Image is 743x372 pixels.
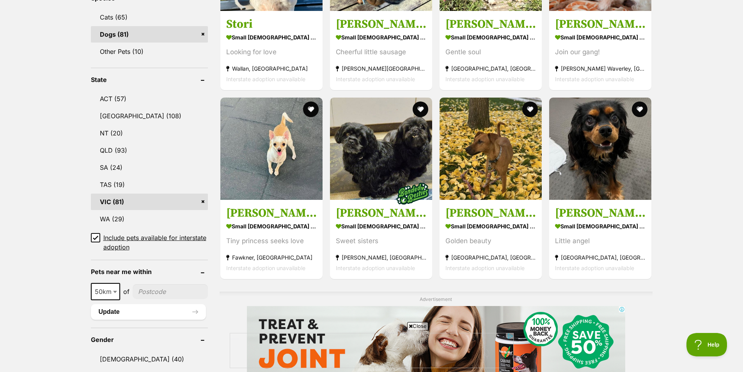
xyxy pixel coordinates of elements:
[445,236,536,246] div: Golden beauty
[230,333,514,368] iframe: Advertisement
[91,142,208,158] a: QLD (93)
[91,283,120,300] span: 50km
[91,76,208,83] header: State
[91,9,208,25] a: Cats (65)
[226,17,317,32] h3: Stori
[91,194,208,210] a: VIC (81)
[440,11,542,90] a: [PERSON_NAME] small [DEMOGRAPHIC_DATA] Dog Gentle soul [GEOGRAPHIC_DATA], [GEOGRAPHIC_DATA] Inter...
[303,101,319,117] button: favourite
[91,336,208,343] header: Gender
[226,221,317,232] strong: small [DEMOGRAPHIC_DATA] Dog
[445,206,536,221] h3: [PERSON_NAME]
[686,333,727,356] iframe: Help Scout Beacon - Open
[393,174,432,213] img: bonded besties
[226,236,317,246] div: Tiny princess seeks love
[336,76,415,82] span: Interstate adoption unavailable
[91,176,208,193] a: TAS (19)
[445,32,536,43] strong: small [DEMOGRAPHIC_DATA] Dog
[336,265,415,271] span: Interstate adoption unavailable
[555,17,645,32] h3: [PERSON_NAME] and [PERSON_NAME]
[445,47,536,57] div: Gentle soul
[555,206,645,221] h3: [PERSON_NAME]
[413,101,428,117] button: favourite
[133,284,208,299] input: postcode
[91,351,208,367] a: [DEMOGRAPHIC_DATA] (40)
[440,98,542,200] img: Missy Peggotty - Australian Terrier Dog
[555,265,634,271] span: Interstate adoption unavailable
[555,76,634,82] span: Interstate adoption unavailable
[91,43,208,60] a: Other Pets (10)
[91,26,208,43] a: Dogs (81)
[220,200,323,279] a: [PERSON_NAME] small [DEMOGRAPHIC_DATA] Dog Tiny princess seeks love Fawkner, [GEOGRAPHIC_DATA] In...
[336,47,426,57] div: Cheerful little sausage
[440,200,542,279] a: [PERSON_NAME] small [DEMOGRAPHIC_DATA] Dog Golden beauty [GEOGRAPHIC_DATA], [GEOGRAPHIC_DATA] Int...
[445,252,536,263] strong: [GEOGRAPHIC_DATA], [GEOGRAPHIC_DATA]
[555,221,645,232] strong: small [DEMOGRAPHIC_DATA] Dog
[336,17,426,32] h3: [PERSON_NAME]
[226,265,305,271] span: Interstate adoption unavailable
[555,252,645,263] strong: [GEOGRAPHIC_DATA], [GEOGRAPHIC_DATA]
[336,252,426,263] strong: [PERSON_NAME], [GEOGRAPHIC_DATA]
[103,233,208,252] span: Include pets available for interstate adoption
[226,252,317,263] strong: Fawkner, [GEOGRAPHIC_DATA]
[555,236,645,246] div: Little angel
[522,101,538,117] button: favourite
[445,76,525,82] span: Interstate adoption unavailable
[220,98,323,200] img: Holly Silvanus - Jack Russell Terrier Dog
[330,98,432,200] img: Dixie and Peppa Tamblyn - Maltese x Shih Tzu Dog
[91,125,208,141] a: NT (20)
[226,206,317,221] h3: [PERSON_NAME]
[226,32,317,43] strong: small [DEMOGRAPHIC_DATA] Dog
[91,211,208,227] a: WA (29)
[330,200,432,279] a: [PERSON_NAME] and [PERSON_NAME] small [DEMOGRAPHIC_DATA] Dog Sweet sisters [PERSON_NAME], [GEOGRA...
[445,17,536,32] h3: [PERSON_NAME]
[91,159,208,176] a: SA (24)
[632,101,648,117] button: favourite
[555,63,645,74] strong: [PERSON_NAME] Waverley, [GEOGRAPHIC_DATA]
[407,322,428,330] span: Close
[220,11,323,90] a: Stori small [DEMOGRAPHIC_DATA] Dog Looking for love Wallan, [GEOGRAPHIC_DATA] Interstate adoption...
[549,11,651,90] a: [PERSON_NAME] and [PERSON_NAME] small [DEMOGRAPHIC_DATA] Dog Join our gang! [PERSON_NAME] Waverle...
[91,233,208,252] a: Include pets available for interstate adoption
[123,287,129,296] span: of
[549,200,651,279] a: [PERSON_NAME] small [DEMOGRAPHIC_DATA] Dog Little angel [GEOGRAPHIC_DATA], [GEOGRAPHIC_DATA] Inte...
[226,63,317,74] strong: Wallan, [GEOGRAPHIC_DATA]
[336,32,426,43] strong: small [DEMOGRAPHIC_DATA] Dog
[91,91,208,107] a: ACT (57)
[92,286,119,297] span: 50km
[555,32,645,43] strong: small [DEMOGRAPHIC_DATA] Dog
[336,63,426,74] strong: [PERSON_NAME][GEOGRAPHIC_DATA], [GEOGRAPHIC_DATA]
[336,221,426,232] strong: small [DEMOGRAPHIC_DATA] Dog
[330,11,432,90] a: [PERSON_NAME] small [DEMOGRAPHIC_DATA] Dog Cheerful little sausage [PERSON_NAME][GEOGRAPHIC_DATA]...
[226,47,317,57] div: Looking for love
[445,221,536,232] strong: small [DEMOGRAPHIC_DATA] Dog
[336,236,426,246] div: Sweet sisters
[91,268,208,275] header: Pets near me within
[445,265,525,271] span: Interstate adoption unavailable
[555,47,645,57] div: Join our gang!
[226,76,305,82] span: Interstate adoption unavailable
[445,63,536,74] strong: [GEOGRAPHIC_DATA], [GEOGRAPHIC_DATA]
[336,206,426,221] h3: [PERSON_NAME] and [PERSON_NAME]
[549,98,651,200] img: Walter Quinnell - Cavalier King Charles Spaniel Dog
[91,108,208,124] a: [GEOGRAPHIC_DATA] (108)
[91,304,206,320] button: Update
